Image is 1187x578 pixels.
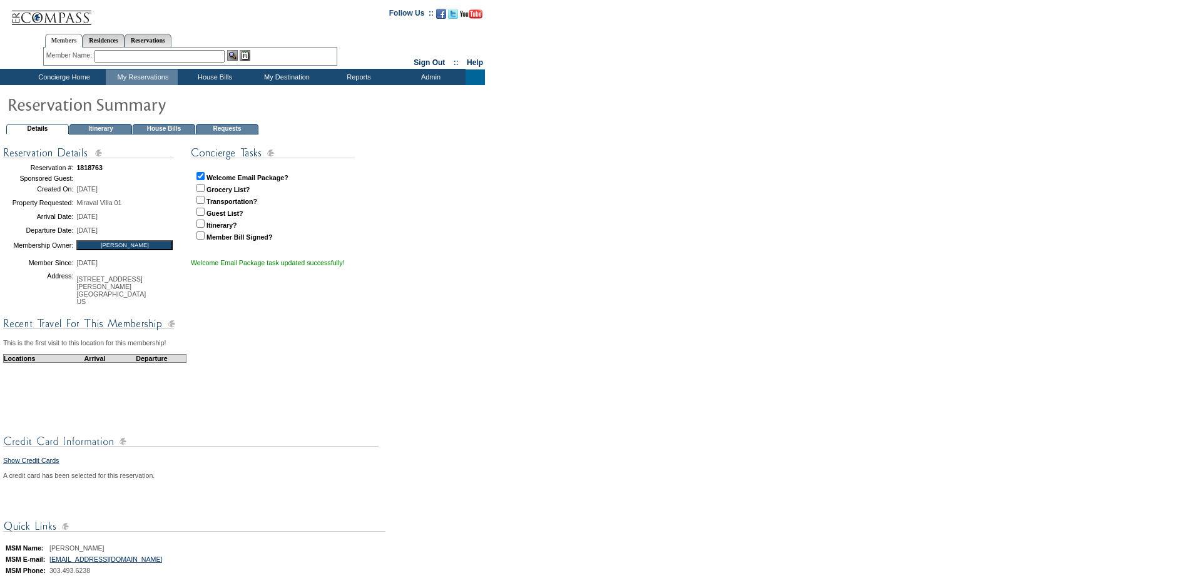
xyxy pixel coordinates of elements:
td: Reservation #: [3,161,73,175]
td: Member Since: [3,254,73,272]
td: Concierge Home [20,69,106,85]
span: [DATE] [76,185,98,193]
strong: Member Bill Signed? [206,233,272,241]
strong: Grocery List? [206,186,250,193]
a: Reservations [125,34,171,47]
div: Member Name: [46,50,94,61]
img: pgTtlResSummary.gif [7,91,257,116]
span: [STREET_ADDRESS][PERSON_NAME] [GEOGRAPHIC_DATA] US [76,275,146,305]
td: Arrival Date: [3,210,73,223]
img: Become our fan on Facebook [436,9,446,19]
img: Reservations [240,50,250,61]
img: Subscribe to our YouTube Channel [460,9,482,19]
img: Follow us on Twitter [448,9,458,19]
img: subTtlConResDetails.gif [3,145,175,161]
a: Follow us on Twitter [448,13,458,20]
td: Arrival [72,354,118,362]
img: subTtlCreditCard.gif [3,433,379,449]
td: My Destination [250,69,322,85]
td: Follow Us :: [389,8,434,23]
td: Details [6,124,69,134]
strong: Transportation? [206,198,257,205]
a: Help [467,58,483,67]
b: MSM E-mail: [6,555,45,563]
strong: Welcome Email [206,174,255,181]
td: House Bills [133,124,195,134]
td: Requests [196,124,258,134]
span: Miraval Villa 01 [76,199,121,206]
a: Become our fan on Facebook [436,13,446,20]
strong: Package? [257,174,288,181]
td: House Bills [178,69,250,85]
a: [EMAIL_ADDRESS][DOMAIN_NAME] [49,555,163,563]
td: Locations [4,354,73,362]
td: Admin [394,69,466,85]
span: This is the first visit to this location for this membership! [3,339,166,347]
a: Residences [83,34,125,47]
img: subTtlConRecTravel.gif [3,316,175,332]
a: Subscribe to our YouTube Channel [460,13,482,20]
b: MSM Phone: [6,567,46,574]
td: Property Requested: [3,196,73,210]
span: [DATE] [76,226,98,234]
a: Sign Out [414,58,445,67]
a: Members [45,34,83,48]
span: [PERSON_NAME] [49,544,104,552]
span: [DATE] [76,259,98,266]
td: Created On: [3,182,73,196]
strong: Itinerary? [206,221,237,229]
input: [PERSON_NAME] [76,240,173,250]
td: Sponsored Guest: [3,175,73,182]
div: A credit card has been selected for this reservation. [3,472,384,479]
td: Membership Owner: [3,237,73,254]
td: Itinerary [69,124,132,134]
td: Departure [118,354,186,362]
div: Welcome Email Package task updated successfully! [191,259,384,266]
span: :: [454,58,459,67]
td: Reports [322,69,394,85]
strong: Guest List? [206,210,243,217]
img: View [227,50,238,61]
td: Departure Date: [3,223,73,237]
b: MSM Name: [6,544,43,552]
img: subTtlConQuickLinks.gif [3,519,385,534]
span: 1818763 [76,164,103,171]
td: Address: [3,272,73,308]
span: [DATE] [76,213,98,220]
a: Show Credit Cards [3,457,59,464]
span: 303.493.6238 [49,567,90,574]
img: subTtlConTasks.gif [191,145,355,161]
td: My Reservations [106,69,178,85]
